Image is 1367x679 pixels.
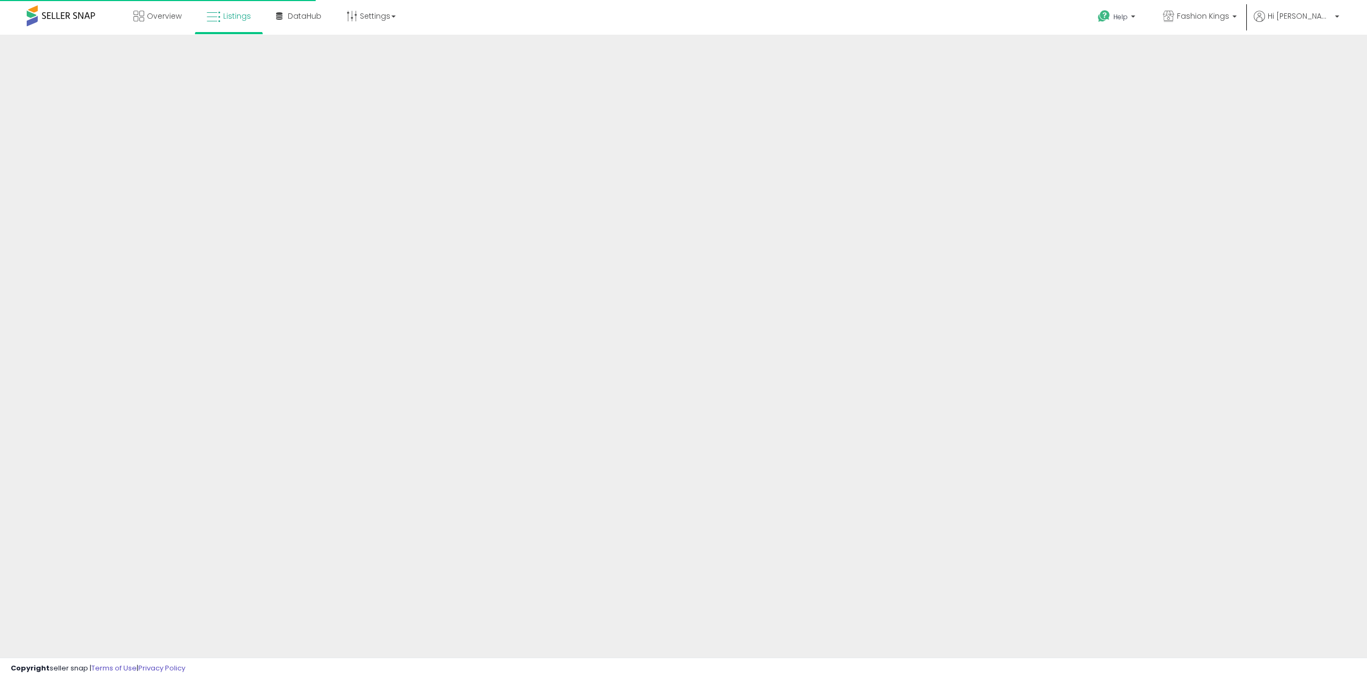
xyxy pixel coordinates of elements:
span: Hi [PERSON_NAME] [1268,11,1332,21]
span: Overview [147,11,182,21]
span: Fashion Kings [1177,11,1229,21]
i: Get Help [1097,10,1111,23]
span: Listings [223,11,251,21]
a: Hi [PERSON_NAME] [1254,11,1339,35]
span: DataHub [288,11,321,21]
a: Help [1089,2,1146,35]
span: Help [1113,12,1128,21]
